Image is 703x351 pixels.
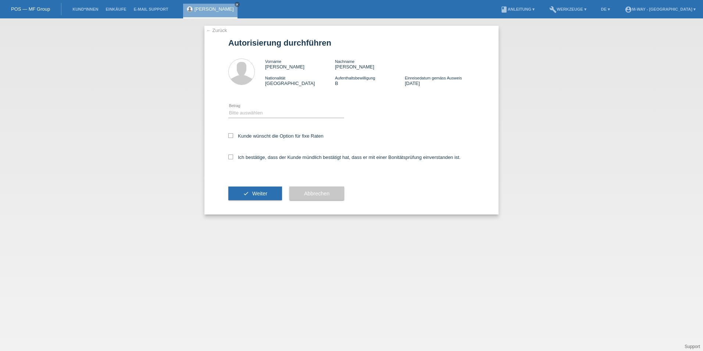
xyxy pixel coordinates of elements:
span: Nachname [335,59,354,64]
a: ← Zurück [206,28,227,33]
div: [PERSON_NAME] [335,58,405,70]
a: DE ▾ [597,7,614,11]
label: Ich bestätige, dass der Kunde mündlich bestätigt hat, dass er mit einer Bonitätsprüfung einversta... [228,155,461,160]
div: B [335,75,405,86]
span: Weiter [252,191,267,196]
span: Abbrechen [304,191,329,196]
i: build [549,6,557,13]
a: POS — MF Group [11,6,50,12]
a: close [235,2,240,7]
span: Einreisedatum gemäss Ausweis [405,76,462,80]
button: check Weiter [228,187,282,201]
i: account_circle [625,6,632,13]
span: Aufenthaltsbewilligung [335,76,375,80]
a: E-Mail Support [130,7,172,11]
a: Support [685,344,700,349]
span: Nationalität [265,76,285,80]
i: check [243,191,249,196]
i: close [235,3,239,6]
a: bookAnleitung ▾ [497,7,538,11]
span: Vorname [265,59,281,64]
a: account_circlem-way - [GEOGRAPHIC_DATA] ▾ [621,7,699,11]
a: Einkäufe [102,7,130,11]
a: [PERSON_NAME] [195,6,234,12]
label: Kunde wünscht die Option für fixe Raten [228,133,324,139]
div: [DATE] [405,75,475,86]
button: Abbrechen [289,187,344,201]
a: buildWerkzeuge ▾ [546,7,590,11]
div: [GEOGRAPHIC_DATA] [265,75,335,86]
h1: Autorisierung durchführen [228,38,475,47]
div: [PERSON_NAME] [265,58,335,70]
a: Kund*innen [69,7,102,11]
i: book [500,6,508,13]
